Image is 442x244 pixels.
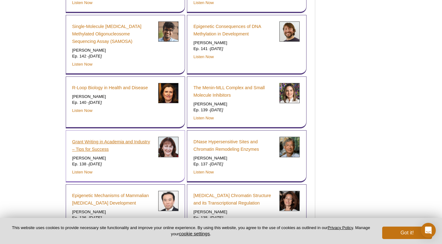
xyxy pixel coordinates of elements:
[72,108,93,113] a: Listen Now
[72,84,148,91] a: R-Loop Biology in Health and Disease
[72,0,93,5] a: Listen Now
[210,162,223,166] em: [DATE]
[279,21,300,42] img: Maxim Greenberg
[193,209,275,215] p: [PERSON_NAME]
[193,215,275,221] p: Ep. 135 -
[279,83,300,103] img: Yadira Soto-Feliciano
[158,21,178,42] img: Vijay Ramani
[10,225,372,237] p: This website uses cookies to provide necessary site functionality and improve your online experie...
[158,191,178,211] img: Mitinori Saitou
[72,192,154,207] a: Epigenetic Mechanisms of Mammalian [MEDICAL_DATA] Development
[210,46,223,51] em: [DATE]
[89,162,102,166] em: [DATE]
[72,100,154,105] p: Ep. 140 -
[158,137,178,157] img: Mary Anne Jelinek
[193,23,275,38] a: Epigenetic Consequences of DNA Methylation in Development
[72,23,154,45] a: Single-Molecule [MEDICAL_DATA] Methylated Oligonucleosome Sequencing Assay (SAMOSA)
[193,46,275,52] p: Ep. 141 -
[72,48,154,53] p: [PERSON_NAME]
[72,215,154,221] p: Ep. 136 -
[89,54,102,58] em: [DATE]
[72,161,154,167] p: Ep. 138 -
[210,215,223,220] em: [DATE]
[210,108,223,112] em: [DATE]
[89,215,102,220] em: [DATE]
[72,138,154,153] a: Grant Writing in Academia and Industry – Tips for Success
[193,84,275,99] a: The Menin-MLL Complex and Small Molecule Inhibitors
[72,62,93,67] a: Listen Now
[193,155,275,161] p: [PERSON_NAME]
[193,40,275,46] p: [PERSON_NAME]
[179,231,210,236] button: cookie settings
[328,225,353,230] a: Privacy Policy
[193,0,214,5] a: Listen Now
[193,116,214,120] a: Listen Now
[72,209,154,215] p: [PERSON_NAME]
[279,137,300,157] img: Carl Wu
[279,191,300,211] img: Karine Le Roch
[72,94,154,99] p: [PERSON_NAME]
[193,138,275,153] a: DNase Hypersensitive Sites and Chromatin Remodeling Enzymes
[193,161,275,167] p: Ep. 137 -
[72,155,154,161] p: [PERSON_NAME]
[193,192,275,207] a: [MEDICAL_DATA] Chromatin Structure and its Transcriptional Regulation
[72,170,93,174] a: Listen Now
[193,170,214,174] a: Listen Now
[193,107,275,113] p: Ep. 139 -
[193,101,275,107] p: [PERSON_NAME]
[158,83,178,103] img: Natalia Gromak
[421,223,436,238] div: Open Intercom Messenger
[89,100,102,105] em: [DATE]
[72,53,154,59] p: Ep. 142 -
[382,227,432,239] button: Got it!
[193,54,214,59] a: Listen Now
